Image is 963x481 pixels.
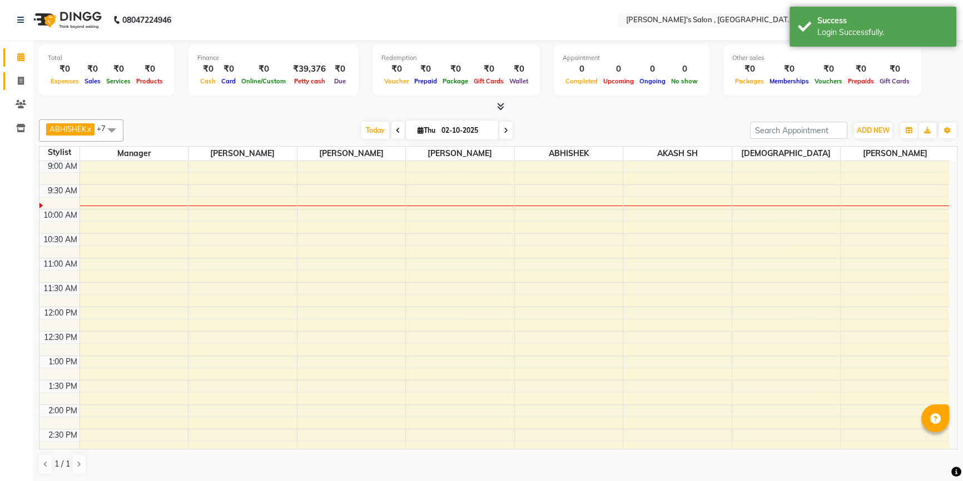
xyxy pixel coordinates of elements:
[49,124,86,133] span: ABHISHEK
[42,332,80,343] div: 12:30 PM
[46,356,80,368] div: 1:00 PM
[854,123,892,138] button: ADD NEW
[637,63,668,76] div: 0
[48,77,82,85] span: Expenses
[563,77,600,85] span: Completed
[219,77,239,85] span: Card
[103,77,133,85] span: Services
[732,147,841,161] span: [DEMOGRAPHIC_DATA]
[471,77,507,85] span: Gift Cards
[877,77,912,85] span: Gift Cards
[54,458,70,470] span: 1 / 1
[668,63,701,76] div: 0
[381,77,411,85] span: Voucher
[133,63,166,76] div: ₹0
[197,77,219,85] span: Cash
[438,122,494,139] input: 2025-10-02
[411,77,440,85] span: Prepaid
[732,53,912,63] div: Other sales
[291,77,328,85] span: Petty cash
[563,63,600,76] div: 0
[507,63,531,76] div: ₹0
[406,147,514,161] span: [PERSON_NAME]
[46,185,80,197] div: 9:30 AM
[97,124,114,133] span: +7
[361,122,389,139] span: Today
[197,53,350,63] div: Finance
[563,53,701,63] div: Appointment
[133,77,166,85] span: Products
[623,147,732,161] span: AKASH SH
[732,63,767,76] div: ₹0
[440,63,471,76] div: ₹0
[515,147,623,161] span: ABHISHEK
[845,77,877,85] span: Prepaids
[507,77,531,85] span: Wallet
[668,77,701,85] span: No show
[841,147,949,161] span: [PERSON_NAME]
[197,63,219,76] div: ₹0
[239,77,289,85] span: Online/Custom
[812,77,845,85] span: Vouchers
[732,77,767,85] span: Packages
[46,405,80,417] div: 2:00 PM
[239,63,289,76] div: ₹0
[48,53,166,63] div: Total
[42,307,80,319] div: 12:00 PM
[48,63,82,76] div: ₹0
[80,147,188,161] span: Manager
[41,234,80,245] div: 10:30 AM
[188,147,297,161] span: [PERSON_NAME]
[219,63,239,76] div: ₹0
[103,63,133,76] div: ₹0
[637,77,668,85] span: Ongoing
[600,77,637,85] span: Upcoming
[46,161,80,172] div: 9:00 AM
[39,147,80,158] div: Stylist
[41,209,80,221] div: 10:00 AM
[857,126,890,134] span: ADD NEW
[440,77,471,85] span: Package
[817,15,948,27] div: Success
[289,63,330,76] div: ₹39,376
[812,63,845,76] div: ₹0
[767,77,812,85] span: Memberships
[330,63,350,76] div: ₹0
[817,27,948,38] div: Login Successfully.
[331,77,349,85] span: Due
[28,4,105,36] img: logo
[122,4,171,36] b: 08047224946
[767,63,812,76] div: ₹0
[411,63,440,76] div: ₹0
[82,77,103,85] span: Sales
[86,124,91,133] a: x
[46,429,80,441] div: 2:30 PM
[41,283,80,294] div: 11:30 AM
[600,63,637,76] div: 0
[381,53,531,63] div: Redemption
[415,126,438,134] span: Thu
[381,63,411,76] div: ₹0
[82,63,103,76] div: ₹0
[877,63,912,76] div: ₹0
[41,258,80,270] div: 11:00 AM
[46,380,80,392] div: 1:30 PM
[471,63,507,76] div: ₹0
[845,63,877,76] div: ₹0
[750,122,847,139] input: Search Appointment
[297,147,406,161] span: [PERSON_NAME]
